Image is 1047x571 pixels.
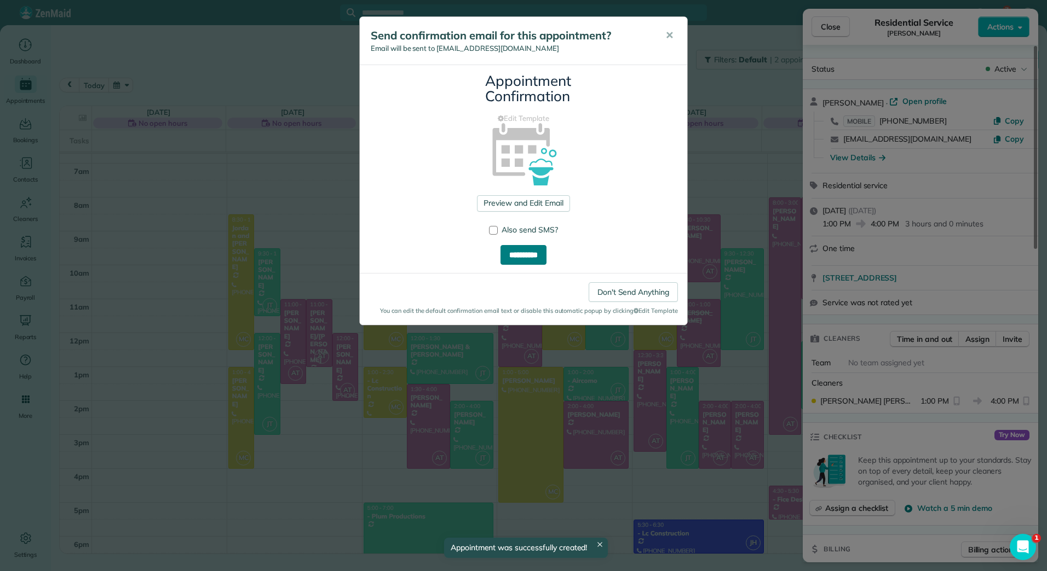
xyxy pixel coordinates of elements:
span: 1 [1032,534,1041,543]
div: Appointment was successfully created! [444,538,608,558]
h5: Send confirmation email for this appointment? [371,28,650,43]
iframe: Intercom live chat [1010,534,1036,560]
a: Don't Send Anything [589,282,678,302]
a: Preview and Edit Email [477,195,569,212]
span: ✕ [665,29,674,42]
img: appointment_confirmation_icon-141e34405f88b12ade42628e8c248340957700ab75a12ae832a8710e9b578dc5.png [475,104,573,202]
span: Email will be sent to [EMAIL_ADDRESS][DOMAIN_NAME] [371,44,559,53]
a: Edit Template [368,113,679,124]
small: You can edit the default confirmation email text or disable this automatic popup by clicking Edit... [369,306,678,316]
span: Also send SMS? [502,225,558,235]
h3: Appointment Confirmation [485,73,562,104]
